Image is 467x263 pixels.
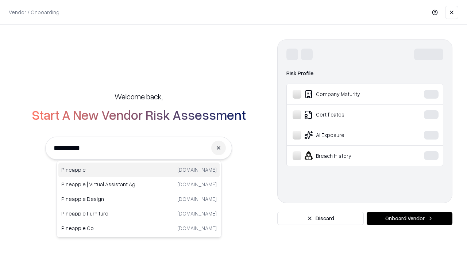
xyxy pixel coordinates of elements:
[293,131,402,140] div: AI Exposure
[61,224,139,232] p: Pineapple Co
[61,166,139,174] p: Pineapple
[61,180,139,188] p: Pineapple | Virtual Assistant Agency
[177,210,217,217] p: [DOMAIN_NAME]
[293,90,402,99] div: Company Maturity
[286,69,443,78] div: Risk Profile
[177,180,217,188] p: [DOMAIN_NAME]
[57,161,221,237] div: Suggestions
[61,195,139,203] p: Pineapple Design
[9,8,59,16] p: Vendor / Onboarding
[293,151,402,160] div: Breach History
[177,195,217,203] p: [DOMAIN_NAME]
[115,91,163,102] h5: Welcome back,
[177,224,217,232] p: [DOMAIN_NAME]
[177,166,217,174] p: [DOMAIN_NAME]
[32,107,246,122] h2: Start A New Vendor Risk Assessment
[367,212,452,225] button: Onboard Vendor
[61,210,139,217] p: Pineapple Furniture
[293,110,402,119] div: Certificates
[277,212,364,225] button: Discard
